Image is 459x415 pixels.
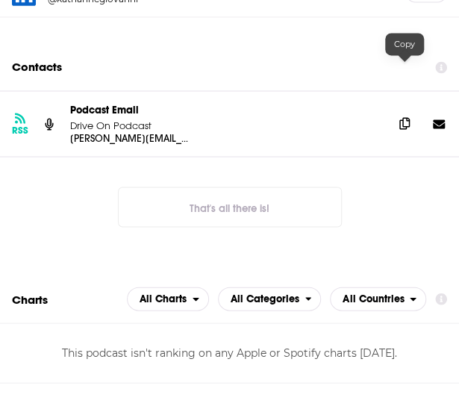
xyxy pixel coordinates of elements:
[330,287,426,311] button: open menu
[330,287,426,311] h2: Countries
[218,287,322,311] h2: Categories
[70,131,190,144] p: [PERSON_NAME][EMAIL_ADDRESS][DOMAIN_NAME]
[70,119,190,131] p: Drive On Podcast
[70,103,381,116] p: Podcast Email
[118,187,342,227] button: Nothing here.
[385,33,424,55] div: Copy
[12,53,62,81] h2: Contacts
[12,124,28,136] h3: RSS
[343,293,404,304] span: All Countries
[140,293,187,304] span: All Charts
[231,293,299,304] span: All Categories
[12,292,48,306] h2: Charts
[127,287,209,311] button: open menu
[127,287,209,311] h2: Platforms
[218,287,322,311] button: open menu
